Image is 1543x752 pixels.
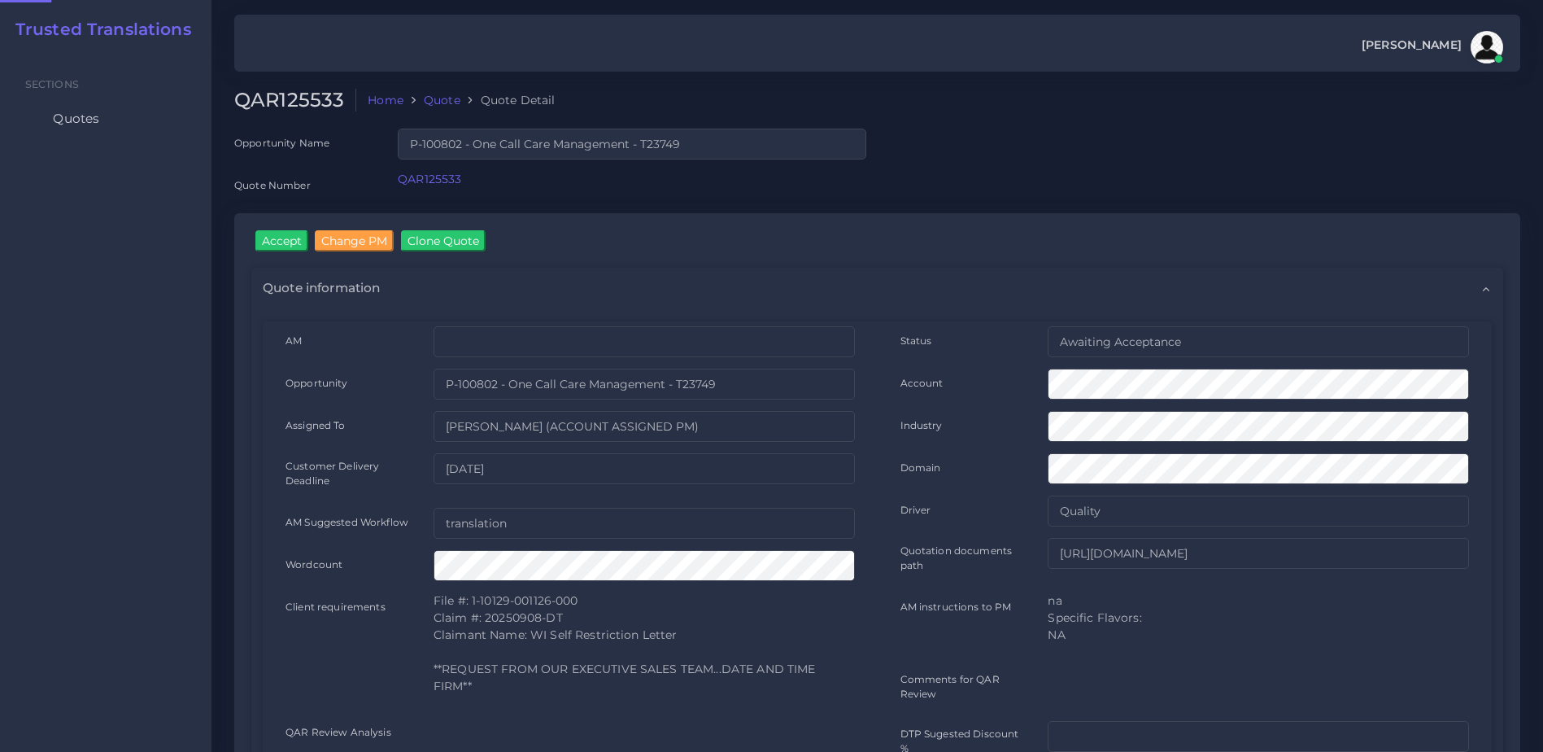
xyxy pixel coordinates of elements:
[424,92,460,108] a: Quote
[434,592,855,695] p: File #: 1-10129-001126-000 Claim #: 20250908-DT Claimant Name: WI Self Restriction Letter **REQUE...
[368,92,403,108] a: Home
[900,376,944,390] label: Account
[900,600,1012,614] label: AM instructions to PM
[398,172,461,186] a: QAR125533
[1353,31,1509,63] a: [PERSON_NAME]avatar
[900,418,943,432] label: Industry
[4,20,191,39] a: Trusted Translations
[434,411,855,442] input: pm
[900,672,1026,701] label: Comments for QAR Review
[900,544,1026,572] label: Quotation documents path
[25,78,79,90] span: Sections
[900,503,931,517] label: Driver
[263,279,380,297] span: Quote information
[285,334,302,348] label: AM
[12,102,199,136] a: Quotes
[900,334,932,348] label: Status
[53,110,99,128] span: Quotes
[255,230,308,251] input: Accept
[1048,592,1469,644] p: na Specific Flavors: NA
[285,725,391,739] label: QAR Review Analysis
[285,418,346,432] label: Assigned To
[234,178,311,192] label: Quote Number
[401,230,486,251] input: Clone Quote
[285,376,348,390] label: Opportunity
[285,459,411,487] label: Customer Delivery Deadline
[315,230,394,251] input: Change PM
[251,268,1503,308] div: Quote information
[234,136,329,150] label: Opportunity Name
[285,557,342,571] label: Wordcount
[285,600,386,614] label: Client requirements
[285,515,408,529] label: AM Suggested Workflow
[1471,31,1503,63] img: avatar
[900,461,941,474] label: Domain
[234,89,356,112] h2: QAR125533
[460,92,556,108] li: Quote Detail
[1362,39,1462,50] span: [PERSON_NAME]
